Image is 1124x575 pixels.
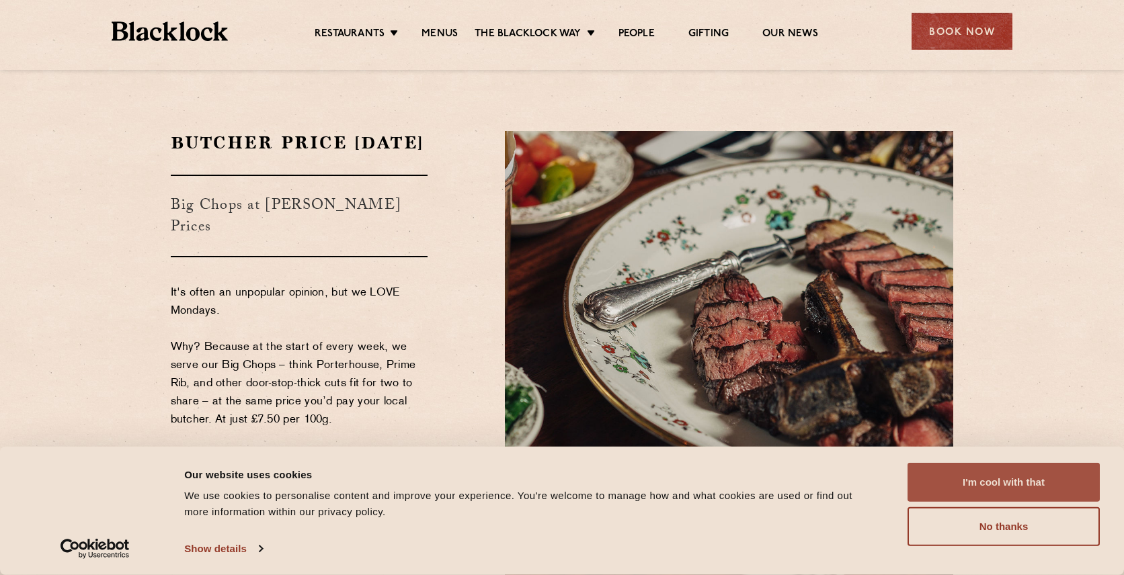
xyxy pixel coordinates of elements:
a: Restaurants [315,28,385,42]
a: People [618,28,655,42]
a: Gifting [688,28,729,42]
h2: Butcher Price [DATE] [171,131,428,154]
a: Show details [184,539,262,559]
a: The Blacklock Way [475,28,581,42]
a: Our News [762,28,818,42]
a: Usercentrics Cookiebot - opens in a new window [36,539,154,559]
button: No thanks [908,507,1100,546]
img: BL_Textured_Logo-footer-cropped.svg [112,21,228,41]
a: Menus [421,28,458,42]
div: Book Now [912,13,1012,50]
div: We use cookies to personalise content and improve your experience. You're welcome to manage how a... [184,488,877,520]
button: I'm cool with that [908,463,1100,502]
h3: Big Chops at [PERSON_NAME] Prices [171,175,428,257]
div: Our website uses cookies [184,466,877,482]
